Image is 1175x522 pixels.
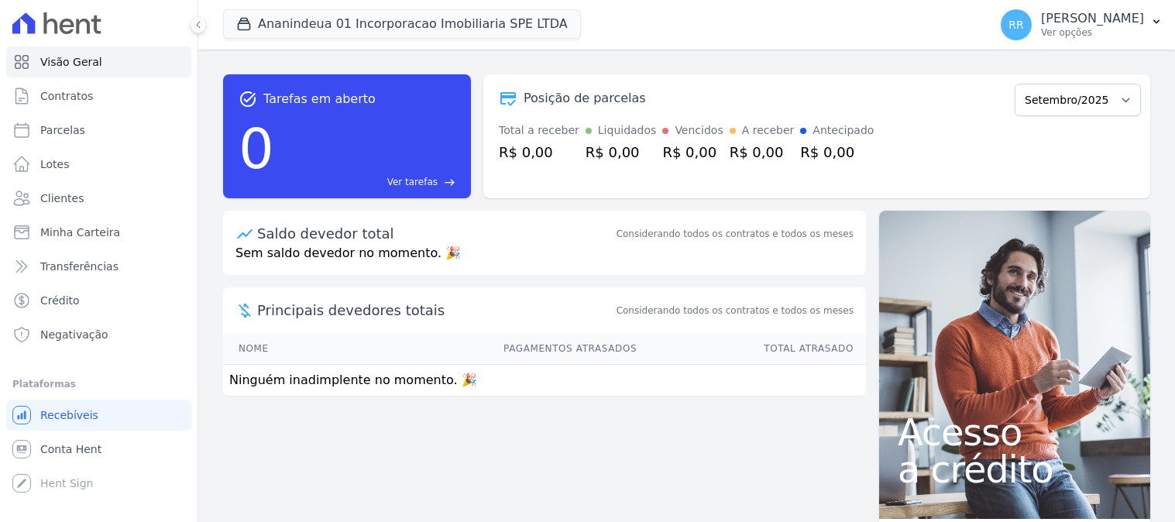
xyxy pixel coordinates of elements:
span: Contratos [40,88,93,104]
button: RR [PERSON_NAME] Ver opções [988,3,1175,46]
span: RR [1008,19,1023,30]
a: Ver tarefas east [280,175,455,189]
div: R$ 0,00 [499,142,579,163]
div: Saldo devedor total [257,223,613,244]
div: Total a receber [499,122,579,139]
span: Minha Carteira [40,225,120,240]
span: Visão Geral [40,54,102,70]
span: a crédito [898,451,1132,488]
button: Ananindeua 01 Incorporacao Imobiliaria SPE LTDA [223,9,581,39]
a: Recebíveis [6,400,191,431]
div: Vencidos [675,122,723,139]
span: Recebíveis [40,407,98,423]
span: Clientes [40,191,84,206]
span: Transferências [40,259,119,274]
td: Ninguém inadimplente no momento. 🎉 [223,365,866,397]
th: Total Atrasado [637,333,866,365]
th: Pagamentos Atrasados [338,333,637,365]
a: Negativação [6,319,191,350]
a: Minha Carteira [6,217,191,248]
p: Sem saldo devedor no momento. 🎉 [223,244,866,275]
th: Nome [223,333,338,365]
a: Lotes [6,149,191,180]
span: Conta Hent [40,441,101,457]
a: Contratos [6,81,191,112]
span: Crédito [40,293,80,308]
div: R$ 0,00 [730,142,795,163]
span: Acesso [898,414,1132,451]
div: R$ 0,00 [586,142,657,163]
a: Parcelas [6,115,191,146]
span: task_alt [239,90,257,108]
span: Parcelas [40,122,85,138]
a: Clientes [6,183,191,214]
p: Ver opções [1041,26,1144,39]
div: Liquidados [598,122,657,139]
div: Antecipado [813,122,874,139]
span: Lotes [40,156,70,172]
div: 0 [239,108,274,189]
span: Principais devedores totais [257,300,613,321]
div: A receber [742,122,795,139]
a: Visão Geral [6,46,191,77]
span: Tarefas em aberto [263,90,376,108]
a: Conta Hent [6,434,191,465]
span: Considerando todos os contratos e todos os meses [617,304,854,318]
span: Ver tarefas [387,175,438,189]
span: east [444,177,455,188]
div: Plataformas [12,375,185,393]
p: [PERSON_NAME] [1041,11,1144,26]
a: Transferências [6,251,191,282]
div: Posição de parcelas [524,89,646,108]
div: Considerando todos os contratos e todos os meses [617,227,854,241]
div: R$ 0,00 [662,142,723,163]
a: Crédito [6,285,191,316]
span: Negativação [40,327,108,342]
div: R$ 0,00 [800,142,874,163]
